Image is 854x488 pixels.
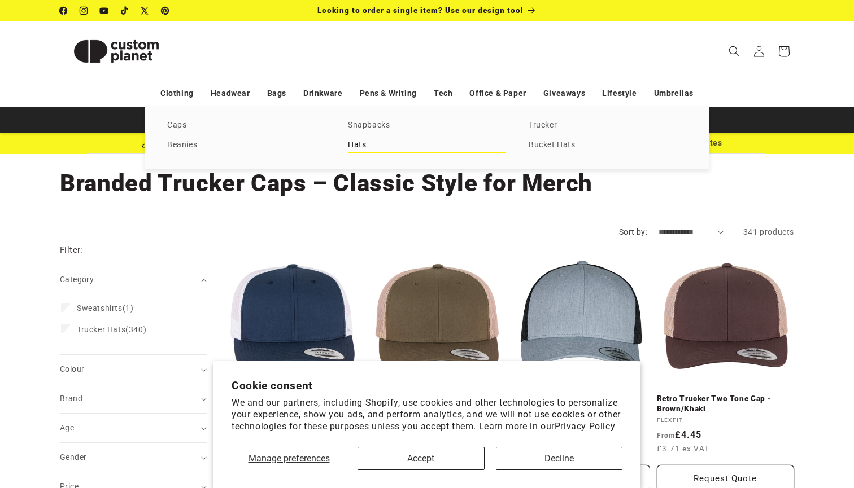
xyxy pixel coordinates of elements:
summary: Search [722,39,747,64]
span: Brand [60,394,82,403]
span: Trucker Hats [77,325,125,334]
a: Privacy Policy [555,421,615,432]
iframe: Chat Widget [660,366,854,488]
a: Hats [348,138,506,153]
summary: Gender (0 selected) [60,443,207,472]
button: Accept [358,447,485,470]
label: Sort by: [619,227,647,236]
span: 341 products [743,227,794,236]
a: Giveaways [543,83,585,103]
span: Gender [60,452,86,461]
h2: Cookie consent [232,379,622,392]
span: (340) [77,324,146,335]
img: Custom Planet [60,26,173,77]
span: Colour [60,364,84,373]
a: Snapbacks [348,118,506,133]
span: Age [60,423,74,432]
summary: Age (0 selected) [60,414,207,442]
span: Category [60,275,94,284]
a: Bucket Hats [529,138,687,153]
button: Manage preferences [232,447,346,470]
span: Sweatshirts [77,304,123,313]
a: Tech [434,83,452,103]
button: Decline [496,447,623,470]
a: Pens & Writing [360,83,417,103]
a: Bags [267,83,286,103]
a: Retro Trucker Two Tone Cap - Brown/Khaki [657,394,795,414]
summary: Category (0 selected) [60,265,207,294]
a: Umbrellas [654,83,694,103]
p: We and our partners, including Shopify, use cookies and other technologies to personalize your ex... [232,397,622,432]
summary: Colour (0 selected) [60,355,207,384]
a: Lifestyle [602,83,637,103]
a: Headwear [211,83,250,103]
a: Drinkware [303,83,342,103]
span: Looking to order a single item? Use our design tool [317,6,524,15]
span: Manage preferences [249,453,330,464]
a: Caps [167,118,325,133]
a: Beanies [167,138,325,153]
span: (1) [77,303,133,313]
a: Custom Planet [56,21,177,81]
a: Clothing [160,83,194,103]
summary: Brand (0 selected) [60,384,207,413]
h1: Branded Trucker Caps – Classic Style for Merch [60,168,794,199]
h2: Filter: [60,244,83,257]
a: Trucker [529,118,687,133]
a: Office & Paper [469,83,526,103]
